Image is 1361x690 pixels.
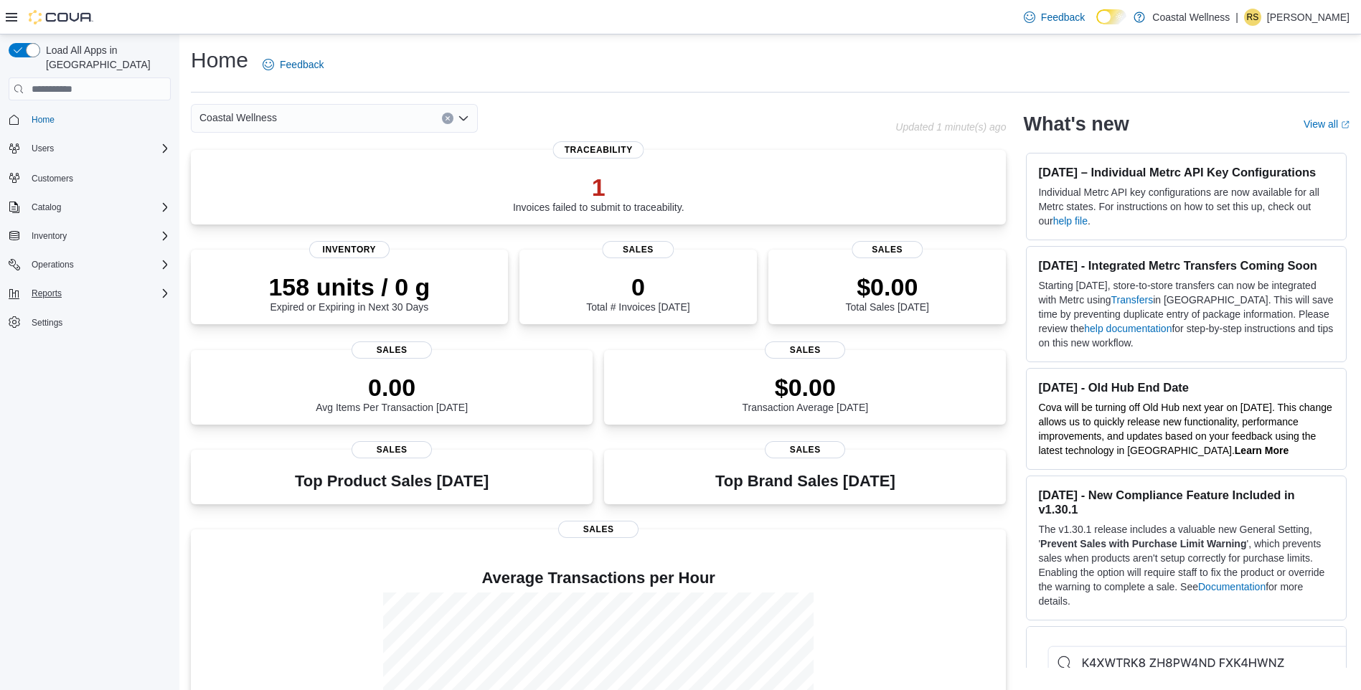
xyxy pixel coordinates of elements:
[268,273,430,301] p: 158 units / 0 g
[3,226,176,246] button: Inventory
[765,441,845,458] span: Sales
[458,113,469,124] button: Open list of options
[352,341,432,359] span: Sales
[1018,3,1091,32] a: Feedback
[1040,538,1246,549] strong: Prevent Sales with Purchase Limit Warning
[1235,445,1289,456] a: Learn More
[1038,278,1334,350] p: Starting [DATE], store-to-store transfers can now be integrated with Metrc using in [GEOGRAPHIC_D...
[715,473,895,490] h3: Top Brand Sales [DATE]
[743,373,869,402] p: $0.00
[32,230,67,242] span: Inventory
[26,169,171,186] span: Customers
[1038,488,1334,516] h3: [DATE] - New Compliance Feature Included in v1.30.1
[32,202,61,213] span: Catalog
[32,114,55,126] span: Home
[191,46,248,75] h1: Home
[1023,113,1129,136] h2: What's new
[3,312,176,333] button: Settings
[26,256,80,273] button: Operations
[513,173,684,213] div: Invoices failed to submit to traceability.
[852,241,923,258] span: Sales
[743,373,869,413] div: Transaction Average [DATE]
[32,259,74,270] span: Operations
[268,273,430,313] div: Expired or Expiring in Next 30 Days
[26,227,171,245] span: Inventory
[280,57,324,72] span: Feedback
[295,473,489,490] h3: Top Product Sales [DATE]
[316,373,468,413] div: Avg Items Per Transaction [DATE]
[3,167,176,188] button: Customers
[1038,380,1334,394] h3: [DATE] - Old Hub End Date
[32,173,73,184] span: Customers
[1152,9,1230,26] p: Coastal Wellness
[3,255,176,275] button: Operations
[1038,402,1332,456] span: Cova will be turning off Old Hub next year on [DATE]. This change allows us to quickly release ne...
[352,441,432,458] span: Sales
[765,341,845,359] span: Sales
[1041,10,1085,24] span: Feedback
[553,141,644,159] span: Traceability
[1267,9,1350,26] p: [PERSON_NAME]
[3,197,176,217] button: Catalog
[26,199,171,216] span: Catalog
[316,373,468,402] p: 0.00
[26,140,171,157] span: Users
[26,285,171,302] span: Reports
[40,43,171,72] span: Load All Apps in [GEOGRAPHIC_DATA]
[26,140,60,157] button: Users
[1244,9,1261,26] div: Richard Schaper
[26,227,72,245] button: Inventory
[442,113,453,124] button: Clear input
[1084,323,1172,334] a: help documentation
[1038,522,1334,608] p: The v1.30.1 release includes a valuable new General Setting, ' ', which prevents sales when produ...
[1038,258,1334,273] h3: [DATE] - Integrated Metrc Transfers Coming Soon
[1096,9,1126,24] input: Dark Mode
[199,109,277,126] span: Coastal Wellness
[1111,294,1154,306] a: Transfers
[26,285,67,302] button: Reports
[1096,24,1097,25] span: Dark Mode
[558,521,639,538] span: Sales
[1247,9,1259,26] span: RS
[846,273,929,313] div: Total Sales [DATE]
[1235,9,1238,26] p: |
[846,273,929,301] p: $0.00
[586,273,689,301] p: 0
[3,109,176,130] button: Home
[1198,581,1266,592] a: Documentation
[3,138,176,159] button: Users
[1304,118,1350,130] a: View allExternal link
[26,111,60,128] a: Home
[895,121,1006,133] p: Updated 1 minute(s) ago
[9,103,171,370] nav: Complex example
[32,288,62,299] span: Reports
[1341,120,1350,129] svg: External link
[1038,185,1334,228] p: Individual Metrc API key configurations are now available for all Metrc states. For instructions ...
[257,50,329,79] a: Feedback
[586,273,689,313] div: Total # Invoices [DATE]
[202,570,994,587] h4: Average Transactions per Hour
[29,10,93,24] img: Cova
[3,283,176,303] button: Reports
[26,256,171,273] span: Operations
[513,173,684,202] p: 1
[26,314,68,331] a: Settings
[1053,215,1088,227] a: help file
[26,170,79,187] a: Customers
[603,241,674,258] span: Sales
[32,317,62,329] span: Settings
[26,199,67,216] button: Catalog
[26,110,171,128] span: Home
[1038,165,1334,179] h3: [DATE] – Individual Metrc API Key Configurations
[32,143,54,154] span: Users
[26,313,171,331] span: Settings
[309,241,390,258] span: Inventory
